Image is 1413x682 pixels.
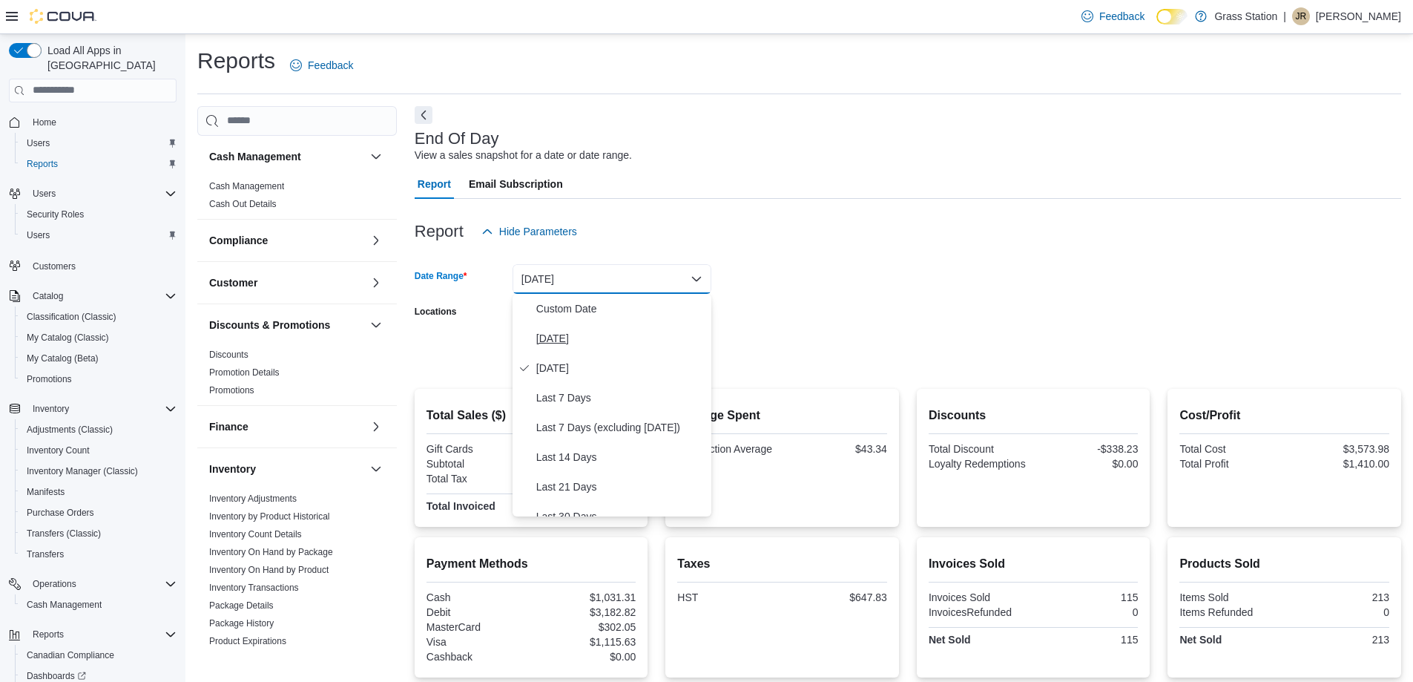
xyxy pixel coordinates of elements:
button: Customer [367,274,385,292]
a: Promotions [21,370,78,388]
div: $3,573.98 [1288,443,1389,455]
button: Catalog [27,287,69,305]
span: Customers [33,260,76,272]
a: Product Expirations [209,636,286,646]
span: Customers [27,256,177,275]
a: Users [21,226,56,244]
span: Inventory Count Details [209,528,302,540]
button: Promotions [15,369,182,390]
button: Reports [27,626,70,643]
span: Promotions [21,370,177,388]
span: Operations [27,575,177,593]
span: Last 7 Days [536,389,705,407]
span: Last 21 Days [536,478,705,496]
span: Package History [209,617,274,629]
span: Cash Out Details [209,198,277,210]
a: Feedback [1076,1,1150,31]
strong: Total Invoiced [426,500,495,512]
button: Users [27,185,62,203]
span: Purchase Orders [21,504,177,522]
a: Package History [209,618,274,629]
button: Cash Management [367,148,385,165]
button: Inventory [209,462,364,476]
a: Classification (Classic) [21,308,122,326]
a: Promotion Details [209,367,280,378]
h2: Invoices Sold [929,555,1139,573]
div: Select listbox [513,294,711,517]
span: Adjustments (Classic) [21,421,177,439]
div: 115 [1036,634,1138,646]
h2: Products Sold [1179,555,1389,573]
span: Cash Management [21,596,177,614]
label: Date Range [415,270,467,282]
span: Catalog [33,290,63,302]
h3: Compliance [209,233,268,248]
button: Users [15,225,182,246]
span: My Catalog (Beta) [21,350,177,367]
button: Customer [209,275,364,290]
button: Inventory [367,460,385,478]
span: Canadian Compliance [27,649,114,661]
span: Inventory Count [21,442,177,459]
span: Last 14 Days [536,448,705,466]
span: Dashboards [27,670,86,682]
div: Total Profit [1179,458,1281,470]
a: Discounts [209,350,248,360]
span: Last 30 Days [536,508,705,525]
h3: Cash Management [209,149,301,164]
a: Cash Out Details [209,199,277,209]
p: [PERSON_NAME] [1316,7,1401,25]
h2: Total Sales ($) [426,407,636,424]
span: JR [1296,7,1307,25]
div: $43.34 [785,443,887,455]
span: Users [27,185,177,203]
button: Compliance [209,233,364,248]
div: MasterCard [426,621,528,633]
span: Inventory Transactions [209,582,299,594]
span: Purchase Orders [27,507,94,519]
button: Hide Parameters [475,217,583,246]
a: Purchase Orders [21,504,100,522]
div: 213 [1288,634,1389,646]
span: Transfers (Classic) [27,528,101,540]
span: Promotion Details [209,367,280,378]
div: InvoicesRefunded [929,606,1030,618]
span: Transfers (Classic) [21,525,177,542]
span: Users [21,226,177,244]
button: Transfers [15,544,182,565]
div: $1,031.31 [534,591,636,603]
button: Cash Management [209,149,364,164]
h1: Reports [197,46,275,76]
div: $0.00 [1036,458,1138,470]
h2: Average Spent [677,407,887,424]
div: Cash Management [197,177,397,219]
span: Inventory Count [27,445,90,456]
h2: Cost/Profit [1179,407,1389,424]
a: Home [27,114,62,131]
span: Users [27,137,50,149]
div: 0 [1288,606,1389,618]
label: Locations [415,306,457,318]
button: Adjustments (Classic) [15,419,182,440]
a: Cash Management [21,596,108,614]
div: $1,410.00 [1288,458,1389,470]
span: [DATE] [536,329,705,347]
a: Reports [21,155,64,173]
div: View a sales snapshot for a date or date range. [415,148,632,163]
span: Reports [27,158,58,170]
button: Transfers (Classic) [15,523,182,544]
button: Security Roles [15,204,182,225]
button: Inventory Manager (Classic) [15,461,182,482]
button: Finance [209,419,364,434]
span: Security Roles [27,209,84,220]
span: Manifests [27,486,65,498]
span: Promotions [27,373,72,385]
div: Total Tax [426,473,528,485]
h3: Finance [209,419,248,434]
button: Classification (Classic) [15,306,182,327]
a: Security Roles [21,206,90,223]
div: -$338.23 [1036,443,1138,455]
span: Home [33,117,56,128]
a: Feedback [284,50,359,80]
span: My Catalog (Beta) [27,353,99,364]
